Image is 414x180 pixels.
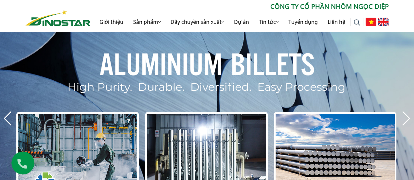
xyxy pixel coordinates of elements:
[95,11,128,32] a: Giới thiệu
[90,2,389,11] p: CÔNG TY CỔ PHẦN NHÔM NGỌC DIỆP
[402,111,411,126] div: Next slide
[378,18,389,26] img: English
[3,111,12,126] div: Previous slide
[229,11,254,32] a: Dự án
[323,11,350,32] a: Liên hệ
[166,11,229,32] a: Dây chuyền sản xuất
[26,9,90,26] img: Nhôm Dinostar
[128,11,166,32] a: Sản phẩm
[354,19,360,26] img: search
[254,11,283,32] a: Tin tức
[26,8,90,25] a: Nhôm Dinostar
[366,18,376,26] img: Tiếng Việt
[283,11,323,32] a: Tuyển dụng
